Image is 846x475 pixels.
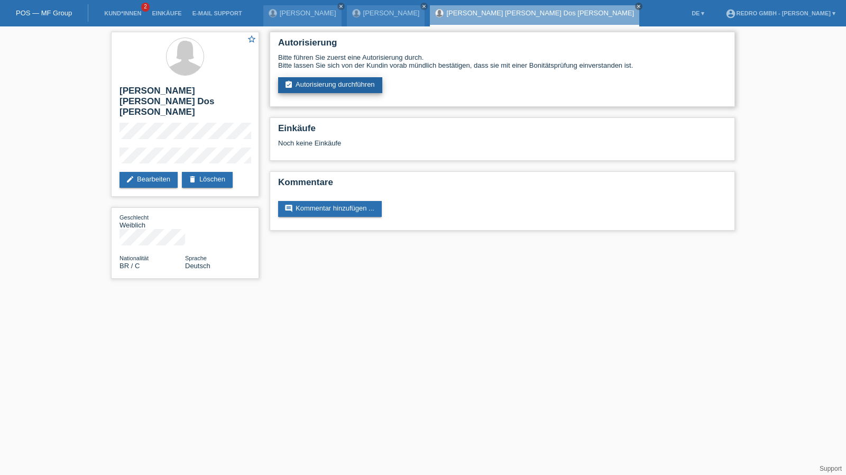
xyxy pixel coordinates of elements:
[119,86,251,123] h2: [PERSON_NAME] [PERSON_NAME] Dos [PERSON_NAME]
[185,262,210,270] span: Deutsch
[119,172,178,188] a: editBearbeiten
[119,255,149,261] span: Nationalität
[284,204,293,213] i: comment
[188,175,197,184] i: delete
[247,34,256,44] i: star_border
[725,8,736,19] i: account_circle
[284,80,293,89] i: assignment_turned_in
[247,34,256,45] a: star_border
[421,4,427,9] i: close
[636,4,641,9] i: close
[337,3,345,10] a: close
[278,123,727,139] h2: Einkäufe
[119,213,185,229] div: Weiblich
[278,38,727,53] h2: Autorisierung
[126,175,134,184] i: edit
[686,10,710,16] a: DE ▾
[635,3,642,10] a: close
[119,214,149,221] span: Geschlecht
[363,9,420,17] a: [PERSON_NAME]
[187,10,247,16] a: E-Mail Support
[420,3,428,10] a: close
[278,177,727,193] h2: Kommentare
[16,9,72,17] a: POS — MF Group
[278,53,727,69] div: Bitte führen Sie zuerst eine Autorisierung durch. Bitte lassen Sie sich von der Kundin vorab münd...
[278,77,382,93] a: assignment_turned_inAutorisierung durchführen
[182,172,233,188] a: deleteLöschen
[146,10,187,16] a: Einkäufe
[280,9,336,17] a: [PERSON_NAME]
[141,3,150,12] span: 2
[119,262,140,270] span: Brasilien / C / 28.04.2009
[446,9,634,17] a: [PERSON_NAME] [PERSON_NAME] Dos [PERSON_NAME]
[720,10,841,16] a: account_circleRedro GmbH - [PERSON_NAME] ▾
[278,201,382,217] a: commentKommentar hinzufügen ...
[820,465,842,472] a: Support
[278,139,727,155] div: Noch keine Einkäufe
[338,4,344,9] i: close
[185,255,207,261] span: Sprache
[99,10,146,16] a: Kund*innen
